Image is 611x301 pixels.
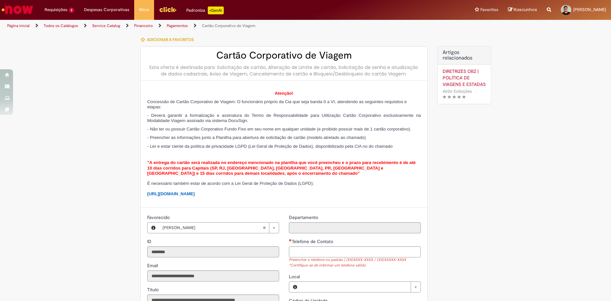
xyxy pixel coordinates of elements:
[480,7,498,13] span: Favoritos
[147,214,171,220] span: Favorecido, Marcelo Augusto Koboldt Filho
[275,91,293,96] span: Atenção!
[147,270,279,281] input: Email
[147,181,314,186] span: É necessário também estar de acordo com a Lei Geral de Proteção de Dados (LGPD):
[473,87,477,96] span: •
[289,222,421,233] input: Departamento
[147,144,392,149] span: - Ler e estar ciente da política de privacidade LGPD (Lei Geral de Proteção de Dados), disponibil...
[289,214,320,221] label: Somente leitura - Departamento
[289,246,421,257] input: Telefone de Contato
[159,223,279,233] a: [PERSON_NAME]Limpar campo Favorecido
[1,3,34,16] img: ServiceNow
[159,5,177,14] img: click_logo_yellow_360x200.png
[5,20,403,32] ul: Trilhas de página
[45,7,67,13] span: Requisições
[186,7,224,14] div: Padroniza
[147,64,421,77] div: Esta oferta é destinada para: Solicitação de cartão, Alteração de Limite de cartão, Solicitação d...
[147,286,160,293] label: Somente leitura - Título
[7,23,30,28] a: Página inicial
[443,89,472,94] span: 4006 Exibições
[147,238,153,245] label: Somente leitura - ID
[147,160,416,176] span: "A entrega do cartão será realizada no endereço mencionado na planilha que você preencheu e o pra...
[44,23,78,28] a: Todos os Catálogos
[208,7,224,14] p: +GenAi
[147,113,421,123] span: - Deverá garantir a formalização e assinatura do Termo de Responsabilidade para Utilização Cartão...
[443,68,486,88] a: DIRETRIZES OBZ | POLÍTICA DE VIAGENS E ESTADAS
[289,214,320,220] span: Somente leitura - Departamento
[134,23,153,28] a: Financeiro
[301,282,420,292] a: Limpar campo Local
[84,7,129,13] span: Despesas Corporativas
[443,50,486,61] h3: Artigos relacionados
[289,274,301,280] span: Local
[92,23,120,28] a: Service Catalog
[147,99,407,109] span: Concessão de Cartão Corporativo de Viagem: O funcionário próprio da Cia que seja banda 0 a VI, at...
[289,263,421,268] div: *Certifique-se de informar um telefone válido
[147,50,421,61] h2: Cartão Corporativo de Viagem
[259,223,269,233] abbr: Limpar campo Favorecido
[147,37,194,42] span: Adicionar a Favoritos
[69,7,74,13] span: 2
[289,282,301,292] button: Local, Visualizar este registro
[148,223,159,233] button: Favorecido, Visualizar este registro Marcelo Augusto Koboldt Filho
[508,7,537,13] a: Rascunhos
[147,246,279,257] input: ID
[289,239,292,241] span: Necessários
[202,23,255,28] a: Cartão Corporativo de Viagem
[573,7,606,12] span: [PERSON_NAME]
[514,7,537,13] span: Rascunhos
[140,33,197,47] button: Adicionar a Favoritos
[163,223,263,233] span: [PERSON_NAME]
[289,257,421,263] div: Preencher o telefone no padrão | (XX)XXXX-XXXX / (XX)XXXXX-XXXX
[147,127,411,131] span: - Não ter ou possuir Cartão Corporativo Fundo Fixo em seu nome em qualquer unidade (e proibido po...
[167,23,188,28] a: Pagamentos
[147,262,159,269] label: Somente leitura - Email
[147,191,195,196] a: [URL][DOMAIN_NAME]
[147,135,366,140] span: - Preencher as informações junto a Planilha para abertura de solicitação de cartão (modelo atrela...
[292,239,334,244] span: Telefone de Contato
[139,7,149,13] span: More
